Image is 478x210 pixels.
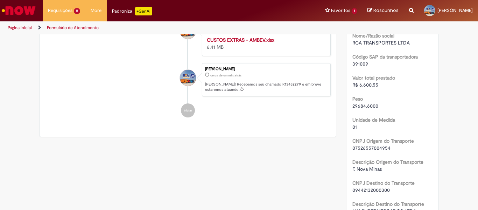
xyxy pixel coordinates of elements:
p: [PERSON_NAME]! Recebemos seu chamado R13452279 e em breve estaremos atuando. [205,82,327,93]
span: R$ 6.600,55 [352,82,378,88]
ul: Trilhas de página [5,21,314,34]
div: Thais Martins da Silva [180,70,196,86]
span: 29684.6000 [352,103,378,109]
li: Thais Martins da Silva [45,63,331,97]
a: Rascunhos [367,7,399,14]
a: CUSTOS EXTRAS - AMBEV.xlsx [207,37,274,43]
b: Unidade de Medida [352,117,395,123]
b: Nome/Razão social [352,33,394,39]
b: Peso [352,96,363,102]
b: Valor total prestado [352,75,395,81]
b: CNPJ Destino do Transporte [352,180,415,186]
b: Código SAP da transportadora [352,54,418,60]
div: Padroniza [112,7,152,15]
span: 1 [352,8,357,14]
span: cerca de um mês atrás [210,73,241,77]
span: Favoritos [331,7,350,14]
b: Descrição Destino do Transporte [352,201,424,207]
a: Página inicial [8,25,32,31]
span: Rascunhos [373,7,399,14]
img: ServiceNow [1,4,37,18]
b: Descrição Origem do Transporte [352,159,423,165]
p: +GenAi [135,7,152,15]
span: More [91,7,101,14]
b: CNPJ Origem do Transporte [352,138,414,144]
span: F. Nova Minas [352,166,382,172]
time: 27/08/2025 12:48:02 [210,73,241,77]
span: 391009 [352,61,368,67]
span: 01 [352,124,357,130]
span: 07526557004954 [352,145,391,151]
span: 09442132000300 [352,187,390,193]
span: Requisições [48,7,72,14]
span: [PERSON_NAME] [437,7,473,13]
span: 11 [74,8,80,14]
div: [PERSON_NAME] [205,67,327,71]
span: RCA TRANSPORTES LTDA [352,40,410,46]
div: 6.41 MB [207,36,323,50]
a: Formulário de Atendimento [47,25,99,31]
